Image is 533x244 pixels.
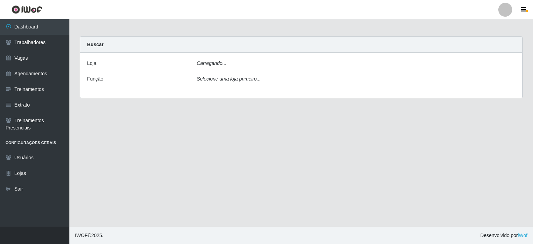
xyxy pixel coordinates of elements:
[87,75,103,83] label: Função
[197,76,261,82] i: Selecione uma loja primeiro...
[87,42,103,47] strong: Buscar
[480,232,527,239] span: Desenvolvido por
[75,233,88,238] span: IWOF
[87,60,96,67] label: Loja
[197,60,227,66] i: Carregando...
[518,233,527,238] a: iWof
[75,232,103,239] span: © 2025 .
[11,5,42,14] img: CoreUI Logo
